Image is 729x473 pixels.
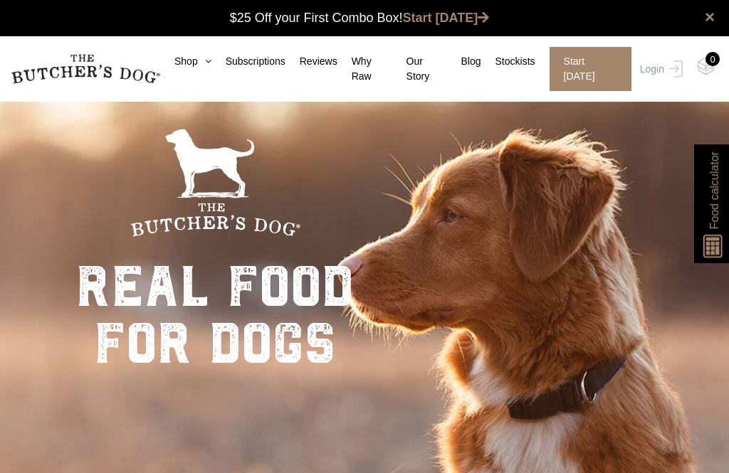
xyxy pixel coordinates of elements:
a: Start [DATE] [403,11,490,25]
div: 0 [706,52,720,66]
a: Subscriptions [211,54,285,69]
a: Shop [160,54,211,69]
a: Why Raw [337,54,392,84]
img: TBD_Cart-Empty.png [697,57,715,75]
a: Start [DATE] [535,47,636,91]
span: Food calculator [706,152,723,229]
a: Our Story [392,54,447,84]
div: real food for dogs [76,258,354,372]
a: Reviews [285,54,337,69]
a: Blog [447,54,481,69]
a: close [705,9,715,26]
a: Login [636,47,683,91]
span: Start [DATE] [550,47,631,91]
a: Stockists [481,54,535,69]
